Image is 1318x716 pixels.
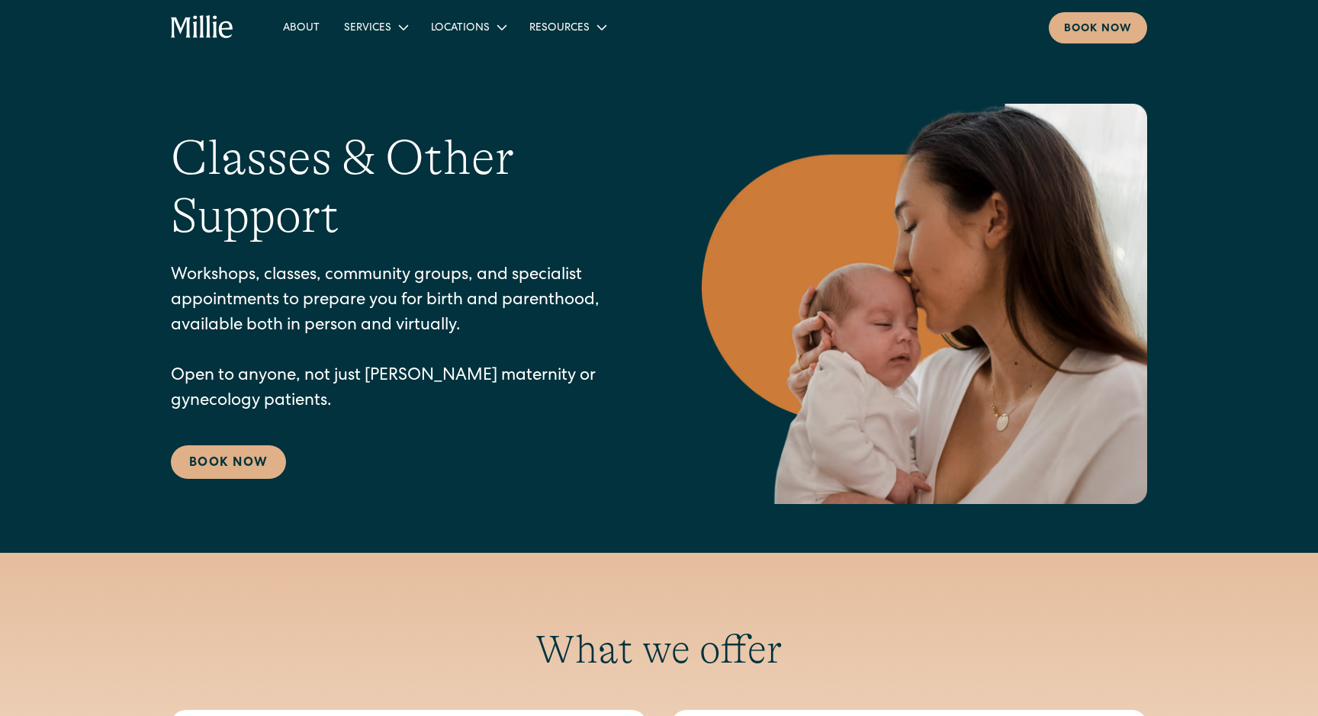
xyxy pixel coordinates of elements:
div: Book now [1064,21,1132,37]
div: Locations [419,14,517,40]
a: home [171,15,234,40]
h2: What we offer [171,626,1147,673]
div: Resources [529,21,590,37]
h1: Classes & Other Support [171,129,641,246]
p: Workshops, classes, community groups, and specialist appointments to prepare you for birth and pa... [171,264,641,415]
img: Mother kissing her newborn on the forehead, capturing a peaceful moment of love and connection in... [702,104,1147,504]
a: Book Now [171,445,286,479]
div: Services [344,21,391,37]
a: Book now [1049,12,1147,43]
div: Locations [431,21,490,37]
div: Services [332,14,419,40]
div: Resources [517,14,617,40]
a: About [271,14,332,40]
